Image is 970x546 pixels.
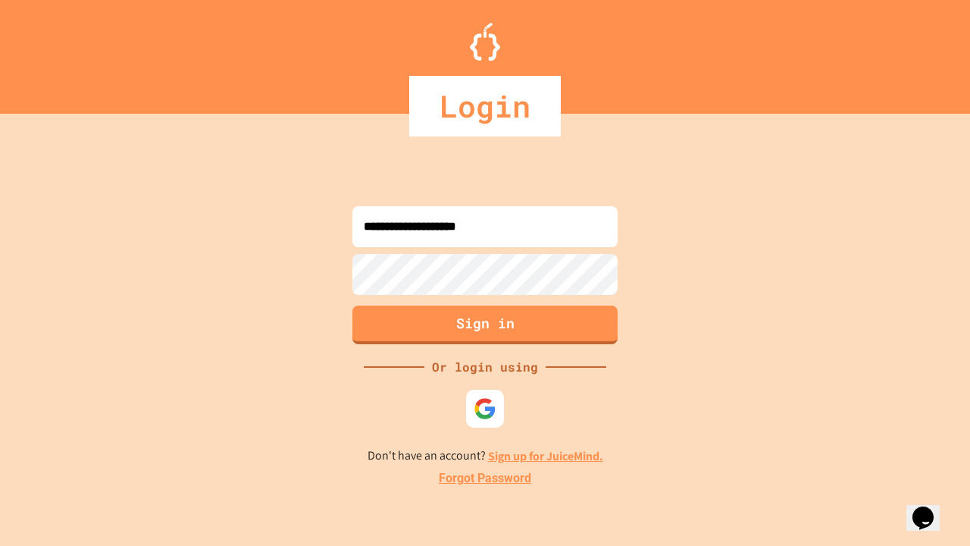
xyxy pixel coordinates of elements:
iframe: chat widget [906,485,955,531]
img: Logo.svg [470,23,500,61]
button: Sign in [352,306,618,344]
div: Or login using [424,358,546,376]
p: Don't have an account? [368,447,603,466]
a: Forgot Password [439,469,531,488]
iframe: chat widget [844,419,955,484]
div: Login [409,76,561,136]
a: Sign up for JuiceMind. [488,448,603,464]
img: google-icon.svg [474,397,496,420]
